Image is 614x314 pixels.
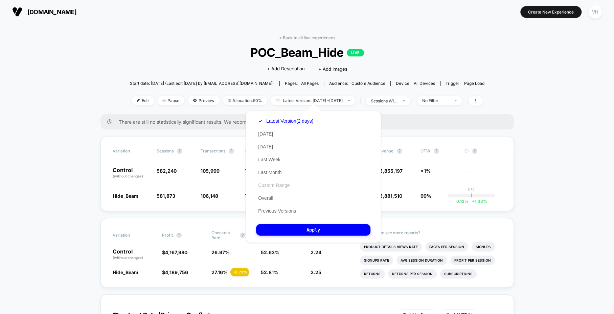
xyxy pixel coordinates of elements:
div: Pages: [285,81,319,86]
span: 27.16 % [211,269,228,275]
span: 4,189,756 [165,269,188,275]
span: all pages [301,81,319,86]
span: Custom Audience [351,81,385,86]
img: end [348,100,350,101]
li: Avg Session Duration [396,256,447,265]
span: 5,881,510 [380,193,402,199]
span: [DOMAIN_NAME] [27,8,76,16]
p: | [471,192,472,197]
div: sessions with impression [371,98,398,103]
p: 0% [468,187,475,192]
button: Previous Versions [256,208,298,214]
span: Sessions [157,148,174,153]
span: POC_Beam_Hide [147,45,467,59]
span: | [359,96,366,106]
span: 2.25 [311,269,321,275]
span: 52.63 % [261,249,279,255]
button: Create New Experience [520,6,582,18]
img: calendar [276,99,279,102]
span: 581,873 [157,193,175,199]
div: Trigger: [446,81,484,86]
button: Last Month [256,169,283,175]
span: all devices [414,81,435,86]
span: Hide_Beam [113,193,138,199]
span: 4,167,980 [165,249,187,255]
button: Last Week [256,156,282,163]
img: end [162,99,166,102]
p: Would like to see more reports? [360,230,502,235]
span: <1% [420,168,431,174]
li: Subscriptions [440,269,477,279]
div: Audience: [329,81,385,86]
span: Variation [113,230,150,240]
img: edit [137,99,140,102]
li: Signups Rate [360,256,393,265]
li: Signups [472,242,495,251]
span: 5,855,197 [380,168,403,174]
p: Control [113,249,155,260]
span: Hide_Beam [113,269,138,275]
button: ? [472,148,477,154]
span: Start date: [DATE] (Last edit [DATE] by [EMAIL_ADDRESS][DOMAIN_NAME]) [130,81,274,86]
button: ? [177,148,182,154]
span: $ [162,269,188,275]
img: end [454,100,457,101]
li: Profit Per Session [450,256,495,265]
li: Product Details Views Rate [360,242,422,251]
p: Control [113,167,150,179]
span: OTW [420,148,458,154]
span: 26.97 % [211,249,230,255]
span: Allocation: 50% [223,96,267,105]
span: There are still no statistically significant results. We recommend waiting a few more days [119,119,500,125]
button: Custom Range [256,182,292,188]
span: Profit [162,233,173,238]
span: --- [464,169,502,179]
span: 2.24 [311,249,321,255]
div: + 0.73 % [231,268,249,276]
span: 582,240 [157,168,177,174]
button: Overall [256,195,275,201]
span: (without changes) [113,256,143,260]
a: < Back to all live experiences [279,35,335,40]
span: Page Load [464,81,484,86]
span: Transactions [201,148,225,153]
span: + Add Description [267,66,305,72]
button: Apply [256,224,370,236]
li: Pages Per Session [425,242,468,251]
span: $ [377,193,402,199]
span: Device: [390,81,440,86]
span: CI [464,148,502,154]
span: Edit [132,96,154,105]
img: rebalance [228,99,231,102]
span: + Add Images [318,66,347,72]
span: 52.81 % [261,269,278,275]
span: + [472,199,474,204]
button: ? [397,148,402,154]
span: $ [162,249,187,255]
li: Returns Per Session [388,269,437,279]
span: Preview [188,96,220,105]
button: [DATE] [256,144,275,150]
span: 1.33 % [468,199,487,204]
span: 0.13 % [456,199,468,204]
span: Latest Version: [DATE] - [DATE] [271,96,355,105]
img: Visually logo [12,7,22,17]
span: 106,148 [201,193,218,199]
button: ? [229,148,234,154]
span: $ [377,168,403,174]
img: end [403,100,405,101]
span: 99% [420,193,431,199]
li: Returns [360,269,385,279]
p: LIVE [347,49,364,56]
div: No Filter [422,98,449,103]
span: Checkout Rate [211,230,236,240]
span: 105,999 [201,168,220,174]
button: ? [434,148,439,154]
button: [DATE] [256,131,275,137]
span: Pause [157,96,184,105]
button: Latest Version(2 days) [256,118,315,124]
span: Variation [113,148,150,154]
button: ? [176,233,182,238]
button: VH [587,5,604,19]
span: (without changes) [113,174,143,178]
